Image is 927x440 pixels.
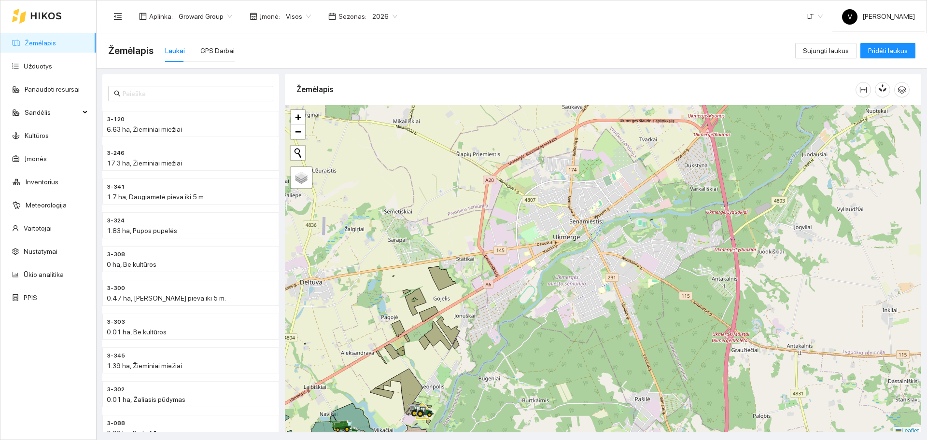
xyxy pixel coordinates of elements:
a: Žemėlapis [25,39,56,47]
a: PPIS [24,294,37,302]
span: 1.39 ha, Žieminiai miežiai [107,362,182,370]
input: Paieška [123,88,267,99]
span: 1.7 ha, Daugiametė pieva iki 5 m. [107,193,205,201]
span: 3-303 [107,317,125,327]
span: Aplinka : [149,11,173,22]
span: 0.47 ha, [PERSON_NAME] pieva iki 5 m. [107,294,226,302]
span: LT [807,9,823,24]
span: Pridėti laukus [868,45,908,56]
span: layout [139,13,147,20]
span: + [295,111,301,123]
a: Panaudoti resursai [25,85,80,93]
span: 3-300 [107,284,125,293]
span: Sezonas : [338,11,366,22]
button: Sujungti laukus [795,43,857,58]
div: Žemėlapis [296,76,856,103]
div: Laukai [165,45,185,56]
span: 17.3 ha, Žieminiai miežiai [107,159,182,167]
span: Visos [286,9,311,24]
a: Vartotojai [24,224,52,232]
a: Ūkio analitika [24,271,64,278]
span: 1.83 ha, Pupos pupelės [107,227,177,234]
a: Leaflet [896,427,919,434]
a: Kultūros [25,132,49,139]
a: Nustatymai [24,247,57,255]
span: 3-345 [107,351,125,360]
span: [PERSON_NAME] [842,13,915,20]
span: menu-fold [113,12,122,21]
span: 3-308 [107,250,125,259]
a: Inventorius [26,178,58,186]
span: calendar [328,13,336,20]
span: Žemėlapis [108,43,154,58]
span: search [114,90,121,97]
button: menu-fold [108,7,127,26]
button: column-width [856,82,871,97]
button: Initiate a new search [291,146,305,160]
a: Įmonės [25,155,47,163]
span: 3-341 [107,182,125,192]
span: Įmonė : [260,11,280,22]
span: 3-246 [107,149,125,158]
span: 0.01 ha, Žaliasis pūdymas [107,396,185,403]
span: shop [250,13,257,20]
span: 6.63 ha, Žieminiai miežiai [107,125,182,133]
span: 3-302 [107,385,125,394]
a: Layers [291,167,312,188]
span: − [295,125,301,137]
span: 3-120 [107,115,125,124]
span: Groward Group [179,9,232,24]
a: Zoom in [291,110,305,124]
span: 3-324 [107,216,125,225]
a: Meteorologija [26,201,67,209]
a: Užduotys [24,62,52,70]
a: Sujungti laukus [795,47,857,55]
span: V [848,9,852,25]
div: GPS Darbai [200,45,235,56]
a: Pridėti laukus [860,47,915,55]
a: Zoom out [291,124,305,139]
span: 3-088 [107,419,125,428]
span: Sandėlis [25,103,80,122]
span: column-width [856,86,871,94]
span: 0.01 ha, Be kultūros [107,328,167,336]
span: 2026 [372,9,397,24]
span: 0 ha, Be kultūros [107,261,156,268]
button: Pridėti laukus [860,43,915,58]
span: 0.02 ha, Be kultūros [107,429,166,437]
span: Sujungti laukus [803,45,849,56]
